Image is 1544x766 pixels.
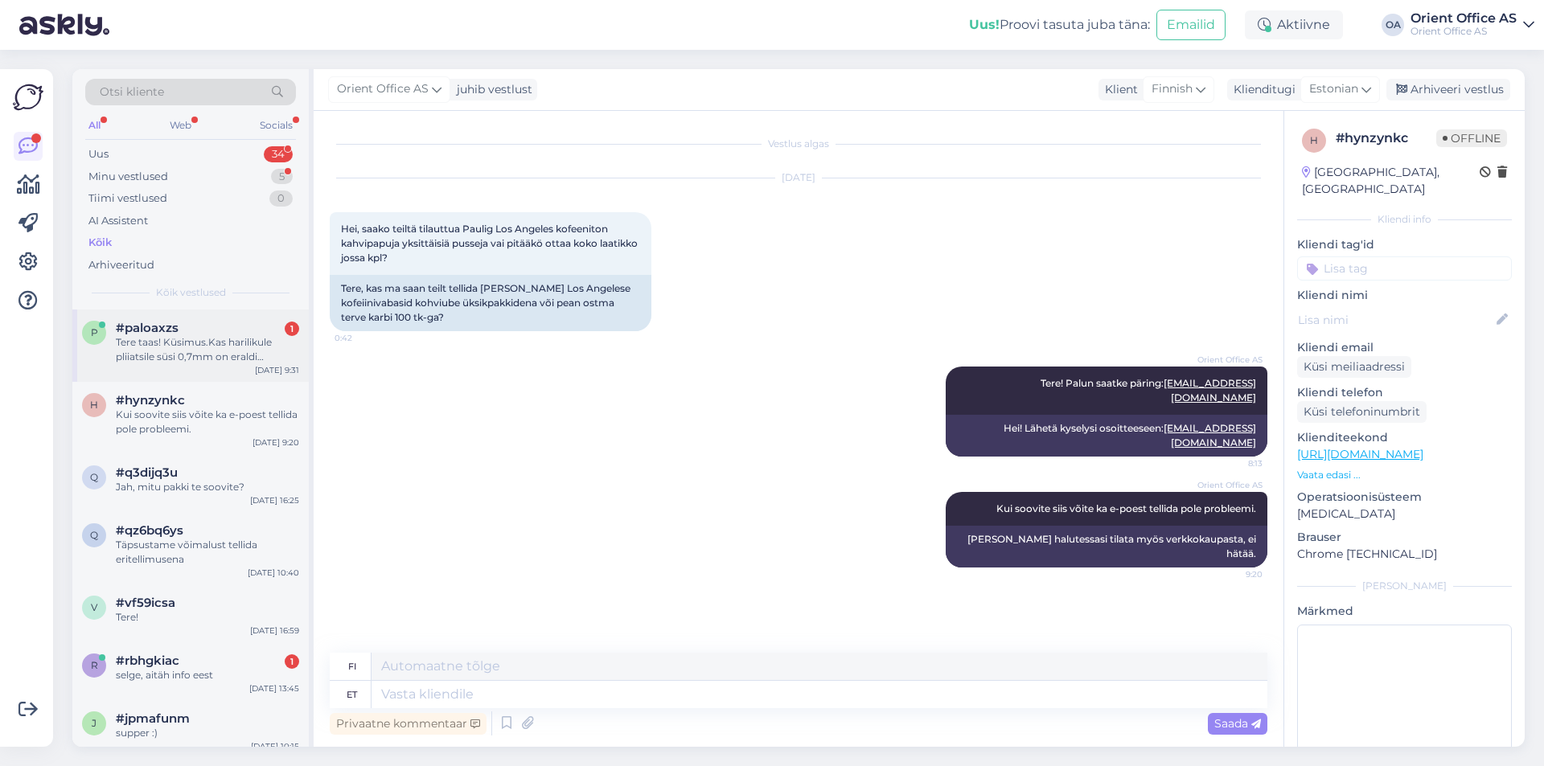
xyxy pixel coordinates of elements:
[116,408,299,436] div: Kui soovite siis võite ka e-poest tellida pole probleemi.
[116,610,299,625] div: Tere!
[257,115,296,136] div: Socials
[91,601,97,613] span: v
[88,257,154,273] div: Arhiveeritud
[92,717,96,729] span: j
[1227,81,1296,98] div: Klienditugi
[1297,489,1512,506] p: Operatsioonisüsteem
[90,529,98,541] span: q
[116,523,183,538] span: #qz6bq6ys
[1297,603,1512,620] p: Märkmed
[250,494,299,506] div: [DATE] 16:25
[1436,129,1507,147] span: Offline
[1386,79,1510,100] div: Arhiveeri vestlus
[116,393,185,408] span: #hynzynkc
[1197,354,1263,366] span: Orient Office AS
[88,235,112,251] div: Kõik
[156,285,226,300] span: Kõik vestlused
[1297,356,1411,378] div: Küsi meiliaadressi
[1310,134,1318,146] span: h
[1152,80,1193,98] span: Finnish
[1156,10,1226,40] button: Emailid
[166,115,195,136] div: Web
[1297,546,1512,563] p: Chrome [TECHNICAL_ID]
[250,625,299,637] div: [DATE] 16:59
[285,322,299,336] div: 1
[116,668,299,682] div: selge, aitäh info eest
[91,659,98,671] span: r
[1164,377,1256,403] a: [EMAIL_ADDRESS][DOMAIN_NAME]
[253,436,299,449] div: [DATE] 9:20
[330,137,1267,151] div: Vestlus algas
[1297,429,1512,446] p: Klienditeekond
[996,502,1256,514] span: Kui soovite siis võite ka e-poest tellida pole probleemi.
[100,84,164,100] span: Otsi kliente
[330,275,651,331] div: Tere, kas ma saan teilt tellida [PERSON_NAME] Los Angelese kofeiinivabasid kohviube üksikpakkiden...
[116,335,299,364] div: Tere taas! Küsimus.Kas harilikule pliiatsile süsi 0,7mm on eraldi [PERSON_NAME]? Toodete seast ei...
[335,332,395,344] span: 0:42
[1297,506,1512,522] p: [MEDICAL_DATA]
[13,82,43,113] img: Askly Logo
[341,223,640,264] span: Hei, saako teiltä tilauttua Paulig Los Angeles kofeeniton kahvipapuja yksittäisiä pusseja vai pit...
[1297,529,1512,546] p: Brauser
[1041,377,1256,403] span: Tere! Palun saatke päring:
[90,471,98,483] span: q
[1411,12,1517,25] div: Orient Office AS
[271,169,293,185] div: 5
[1297,579,1512,593] div: [PERSON_NAME]
[116,465,178,480] span: #q3dijq3u
[255,364,299,376] div: [DATE] 9:31
[1297,401,1427,423] div: Küsi telefoninumbrit
[85,115,104,136] div: All
[969,15,1150,35] div: Proovi tasuta juba täna:
[88,146,109,162] div: Uus
[1411,25,1517,38] div: Orient Office AS
[1411,12,1534,38] a: Orient Office ASOrient Office AS
[116,321,179,335] span: #paloaxzs
[116,538,299,567] div: Täpsustame võimalust tellida eritellimusena
[1297,236,1512,253] p: Kliendi tag'id
[116,596,175,610] span: #vf59icsa
[946,526,1267,567] div: [PERSON_NAME] halutessasi tilata myös verkkokaupasta, ei hätää.
[348,653,356,680] div: fi
[1297,447,1423,461] a: [URL][DOMAIN_NAME]
[264,146,293,162] div: 34
[337,80,429,98] span: Orient Office AS
[1297,212,1512,227] div: Kliendi info
[1164,422,1256,449] a: [EMAIL_ADDRESS][DOMAIN_NAME]
[116,711,190,726] span: #jpmafunm
[116,726,299,740] div: supper :)
[1197,479,1263,491] span: Orient Office AS
[1298,311,1493,329] input: Lisa nimi
[946,415,1267,457] div: Hei! Lähetä kyselysi osoitteeseen:
[330,170,1267,185] div: [DATE]
[347,681,357,708] div: et
[1297,384,1512,401] p: Kliendi telefon
[116,480,299,494] div: Jah, mitu pakki te soovite?
[1098,81,1138,98] div: Klient
[1297,256,1512,281] input: Lisa tag
[91,326,98,338] span: p
[1202,568,1263,580] span: 9:20
[1382,14,1404,36] div: OA
[1214,716,1261,731] span: Saada
[1336,129,1436,148] div: # hynzynkc
[1302,164,1480,198] div: [GEOGRAPHIC_DATA], [GEOGRAPHIC_DATA]
[249,682,299,694] div: [DATE] 13:45
[285,654,299,669] div: 1
[1297,287,1512,304] p: Kliendi nimi
[969,17,1000,32] b: Uus!
[1245,10,1343,39] div: Aktiivne
[90,399,98,411] span: h
[251,740,299,752] div: [DATE] 10:15
[248,567,299,579] div: [DATE] 10:40
[1309,80,1358,98] span: Estonian
[330,713,487,735] div: Privaatne kommentaar
[269,190,293,207] div: 0
[88,169,168,185] div: Minu vestlused
[88,190,167,207] div: Tiimi vestlused
[1297,339,1512,356] p: Kliendi email
[1297,468,1512,482] p: Vaata edasi ...
[88,213,148,229] div: AI Assistent
[1202,457,1263,469] span: 8:13
[450,81,532,98] div: juhib vestlust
